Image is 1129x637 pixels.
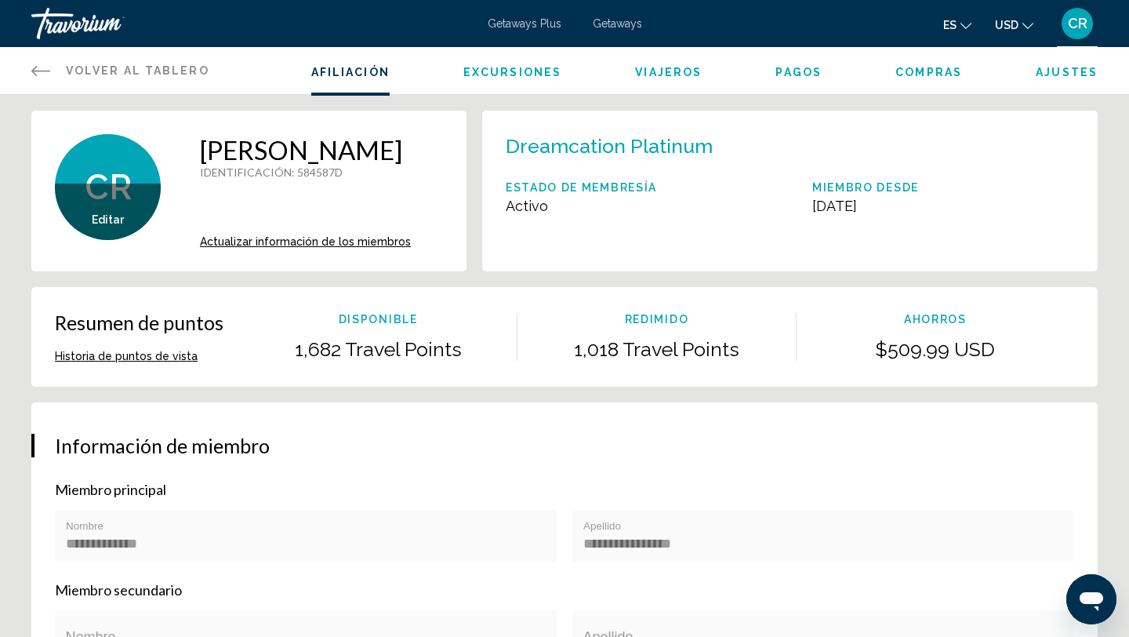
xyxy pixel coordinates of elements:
iframe: Button to launch messaging window [1066,574,1116,624]
a: Travorium [31,8,472,39]
span: CR [85,167,132,208]
p: Redimido [517,313,795,326]
button: Change language [943,13,971,36]
p: 1,018 Travel Points [517,337,795,361]
p: : 584587D [200,166,411,179]
a: Afiliación [311,66,390,78]
a: Actualizar información de los miembros [200,235,411,248]
h1: [PERSON_NAME] [200,134,411,166]
p: Miembro principal [55,481,1074,498]
span: Editar [92,213,124,226]
p: Estado de membresía [506,181,657,194]
p: Activo [506,198,657,214]
p: Dreamcation Platinum [506,134,713,158]
p: Miembro desde [812,181,919,194]
span: CR [1068,16,1087,31]
p: 1,682 Travel Points [239,337,517,361]
p: Ahorros [797,313,1074,326]
a: Viajeros [635,66,702,78]
button: User Menu [1057,7,1098,40]
a: Excursiones [463,66,561,78]
a: Pagos [775,66,822,78]
span: Volver al tablero [66,64,209,77]
p: Disponible [239,313,517,326]
a: Ajustes [1036,66,1098,78]
a: Getaways Plus [488,17,561,30]
p: [DATE] [812,198,919,214]
p: Resumen de puntos [55,311,223,334]
a: Volver al tablero [31,47,209,94]
span: USD [995,19,1018,31]
span: es [943,19,957,31]
button: Editar [92,213,124,227]
a: Compras [895,66,962,78]
button: Change currency [995,13,1033,36]
a: Getaways [593,17,642,30]
button: Historia de puntos de vista [55,349,198,363]
span: IDENTIFICACIÓN [200,166,292,179]
h3: Información de miembro [55,434,1074,457]
p: Miembro secundario [55,581,1074,599]
p: $509.99 USD [797,337,1074,361]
